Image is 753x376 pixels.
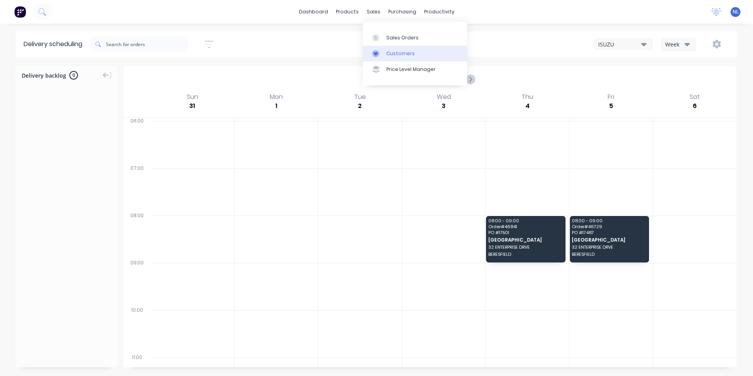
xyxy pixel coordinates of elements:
[733,8,739,15] span: NL
[69,71,78,80] span: 0
[572,218,646,223] span: 08:00 - 09:00
[124,116,150,164] div: 06:00
[665,40,688,48] div: Week
[420,6,458,18] div: productivity
[363,61,467,77] a: Price Level Manager
[687,93,702,101] div: Sat
[22,71,66,80] span: Delivery backlog
[352,93,368,101] div: Tue
[14,6,26,18] img: Factory
[522,101,532,111] div: 4
[386,66,436,73] div: Price Level Manager
[519,93,536,101] div: Thu
[690,101,700,111] div: 6
[488,230,562,235] span: PO # 17501
[363,46,467,61] a: Customers
[488,237,562,242] span: [GEOGRAPHIC_DATA]
[488,245,562,249] span: 32 ENTERPRISE DRVE
[106,36,189,52] input: Search for orders
[124,211,150,258] div: 08:00
[363,6,384,18] div: sales
[606,101,616,111] div: 5
[488,218,562,223] span: 08:00 - 09:00
[295,6,332,18] a: dashboard
[488,252,562,257] span: BERESFIELD
[386,34,419,41] div: Sales Orders
[124,164,150,211] div: 07:00
[572,230,646,235] span: PO # 17487
[572,245,646,249] span: 32 ENTERPRISE DRVE
[124,258,150,305] div: 09:00
[384,6,420,18] div: purchasing
[184,93,200,101] div: Sun
[594,38,653,50] button: ISUZU
[386,50,415,57] div: Customers
[187,101,197,111] div: 31
[572,237,646,242] span: [GEOGRAPHIC_DATA]
[488,224,562,229] span: Order # 46841
[355,101,365,111] div: 2
[124,305,150,353] div: 10:00
[605,93,617,101] div: Fri
[598,40,641,48] div: ISUZU
[572,252,646,257] span: BERESFIELD
[267,93,285,101] div: Mon
[271,101,281,111] div: 1
[572,224,646,229] span: Order # 46729
[332,6,363,18] div: products
[439,101,449,111] div: 3
[16,32,90,57] div: Delivery scheduling
[363,30,467,45] a: Sales Orders
[434,93,453,101] div: Wed
[661,37,696,51] button: Week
